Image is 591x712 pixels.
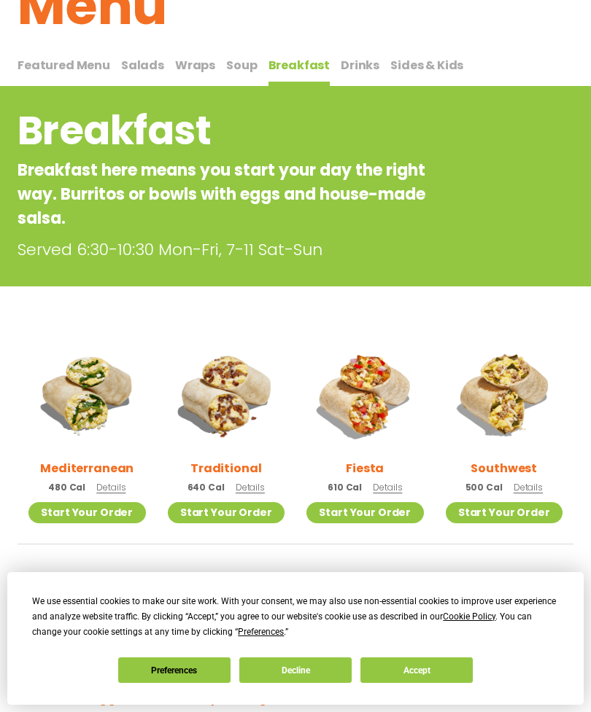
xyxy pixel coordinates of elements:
span: Details [373,481,402,493]
span: Wraps [175,57,215,74]
h2: Mediterranean [40,459,134,477]
img: Product photo for Mediterranean Breakfast Burrito [28,336,146,453]
a: Start Your Order [28,502,146,523]
span: Details [514,481,543,493]
div: Tabbed content [18,51,573,87]
span: Featured Menu [18,57,110,74]
div: Cookie Consent Prompt [7,572,584,705]
img: Product photo for Traditional [168,336,285,453]
button: Accept [360,657,473,683]
a: Start Your Order [446,502,563,523]
img: Product photo for Fiesta [306,336,424,453]
span: Preferences [238,627,284,637]
span: Sides & Kids [390,57,463,74]
span: Details [96,481,125,493]
span: Details [236,481,265,493]
span: Cookie Policy [443,611,495,622]
button: Decline [239,657,352,683]
span: 480 Cal [48,481,85,494]
span: Salads [121,57,164,74]
img: Product photo for Turkey Sausage, Egg & Cheese [168,566,285,684]
div: We use essential cookies to make our site work. With your consent, we may also use non-essential ... [32,594,558,640]
span: Soup [226,57,257,74]
h2: Traditional [190,459,261,477]
h2: Breakfast [18,101,456,160]
span: 640 Cal [188,481,225,494]
span: Breakfast [269,57,331,74]
p: Breakfast here means you start your day the right way. Burritos or bowls with eggs and house-made... [18,158,456,230]
h2: Southwest [471,459,537,477]
span: 610 Cal [328,481,362,494]
img: Product photo for Bacon, Egg & Cheese [28,566,146,684]
span: 500 Cal [466,481,503,494]
span: Drinks [341,57,379,74]
h2: Fiesta [346,459,384,477]
img: Product photo for Southwest [446,336,563,453]
a: Start Your Order [306,502,424,523]
a: Start Your Order [168,502,285,523]
button: Preferences [118,657,231,683]
p: Served 6:30-10:30 Mon-Fri, 7-11 Sat-Sun [18,238,573,262]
